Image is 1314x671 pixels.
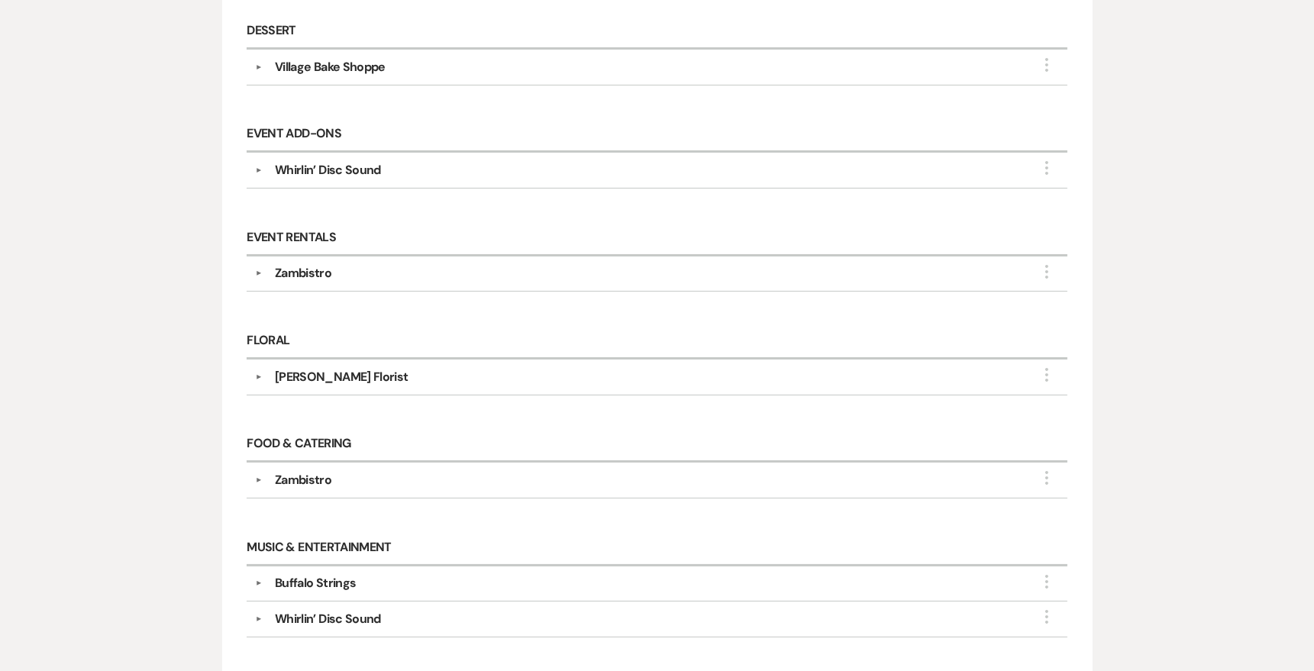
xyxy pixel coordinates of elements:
button: ▼ [250,63,268,71]
h6: Floral [247,324,1067,360]
h6: Event Rentals [247,221,1067,256]
div: Buffalo Strings [275,574,356,592]
button: ▼ [250,166,268,174]
button: ▼ [250,615,268,623]
button: ▼ [250,476,268,484]
h6: Event Add-Ons [247,118,1067,153]
button: ▼ [250,580,268,588]
div: [PERSON_NAME] Florist [275,368,408,386]
h6: Music & Entertainment [247,531,1067,566]
div: Zambistro [275,264,331,282]
h6: Dessert [247,14,1067,50]
div: Whirlin’ Disc Sound [275,161,381,179]
h6: Food & Catering [247,427,1067,463]
button: ▼ [250,270,268,278]
div: Village Bake Shoppe [275,58,386,76]
div: Zambistro [275,471,331,489]
div: Whirlin’ Disc Sound [275,610,381,628]
button: ▼ [250,373,268,381]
